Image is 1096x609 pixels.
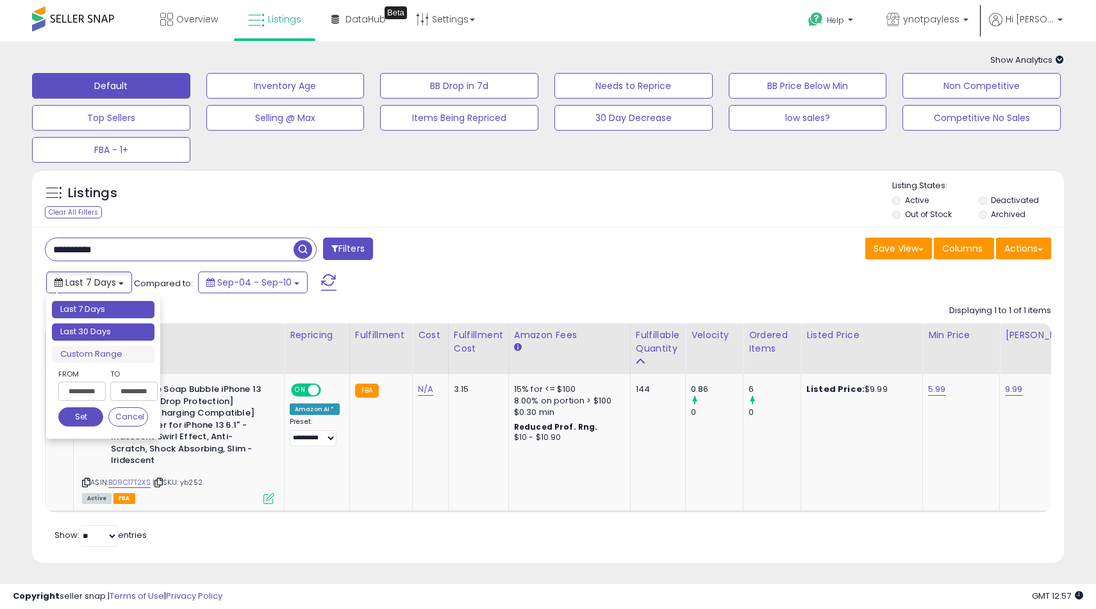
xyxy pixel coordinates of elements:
[290,403,340,415] div: Amazon AI *
[345,13,386,26] span: DataHub
[418,383,433,396] a: N/A
[176,13,218,26] span: Overview
[991,195,1039,206] label: Deactivated
[514,395,620,407] div: 8.00% on portion > $100
[32,137,190,163] button: FBA - 1+
[385,6,407,19] div: Tooltip anchor
[292,385,308,396] span: ON
[806,329,917,342] div: Listed Price
[991,209,1025,220] label: Archived
[58,368,103,380] label: From
[514,342,522,353] small: Amazon Fees.
[903,13,959,26] span: ynotpayless
[990,54,1064,66] span: Show Analytics
[13,590,60,602] strong: Copyright
[82,384,274,503] div: ASIN:
[989,13,1063,42] a: Hi [PERSON_NAME]
[454,384,499,395] div: 3.15
[902,105,1061,131] button: Competitive No Sales
[206,105,365,131] button: Selling @ Max
[636,329,680,355] div: Fulfillable Quantity
[418,329,443,342] div: Cost
[198,272,308,293] button: Sep-04 - Sep-10
[108,407,148,426] button: Cancel
[110,368,148,380] label: To
[454,329,503,355] div: Fulfillment Cost
[32,105,190,131] button: Top Sellers
[65,276,116,289] span: Last 7 Days
[134,277,193,289] span: Compared to:
[1005,329,1081,342] div: [PERSON_NAME]
[749,384,801,395] div: 6
[949,305,1051,317] div: Displaying 1 to 1 of 1 items
[355,384,379,398] small: FBA
[290,329,344,342] div: Repricing
[806,383,865,395] b: Listed Price:
[45,206,102,218] div: Clear All Filters
[319,385,340,396] span: OFF
[206,73,365,99] button: Inventory Age
[514,329,625,342] div: Amazon Fees
[1005,383,1023,396] a: 9.99
[79,329,279,342] div: Title
[1006,13,1054,26] span: Hi [PERSON_NAME]
[996,238,1051,259] button: Actions
[54,529,147,541] span: Show: entries
[46,272,132,293] button: Last 7 Days
[514,384,620,395] div: 15% for <= $100
[380,105,538,131] button: Items Being Repriced
[892,180,1063,192] p: Listing States:
[52,346,154,363] li: Custom Range
[636,384,676,395] div: 144
[58,407,103,426] button: Set
[808,12,824,28] i: Get Help
[514,407,620,418] div: $0.30 min
[729,73,887,99] button: BB Price Below Min
[1032,590,1083,602] span: 2025-09-18 12:57 GMT
[749,407,801,418] div: 0
[749,329,795,355] div: Ordered Items
[13,590,222,603] div: seller snap | |
[942,242,983,255] span: Columns
[806,384,913,395] div: $9.99
[928,329,994,342] div: Min Price
[514,432,620,443] div: $10 - $10.90
[268,13,301,26] span: Listings
[68,184,117,202] h5: Listings
[514,421,598,432] b: Reduced Prof. Rng.
[113,493,135,504] span: FBA
[290,418,340,446] div: Preset:
[217,276,292,289] span: Sep-04 - Sep-10
[32,73,190,99] button: Default
[905,209,952,220] label: Out of Stock
[905,195,929,206] label: Active
[798,2,866,42] a: Help
[827,15,844,26] span: Help
[82,493,112,504] span: All listings currently available for purchase on Amazon
[928,383,946,396] a: 5.99
[52,323,154,341] li: Last 30 Days
[934,238,994,259] button: Columns
[153,477,203,487] span: | SKU: yb252
[691,329,738,342] div: Velocity
[108,477,151,488] a: B09C17T2XS
[691,407,743,418] div: 0
[902,73,1061,99] button: Non Competitive
[111,384,267,470] b: Case-Mate Soap Bubble iPhone 13 Case [10ft Drop Protection] [Wireless Charging Compatible] Luxury...
[554,73,713,99] button: Needs to Reprice
[380,73,538,99] button: BB Drop in 7d
[323,238,373,260] button: Filters
[355,329,407,342] div: Fulfillment
[166,590,222,602] a: Privacy Policy
[691,384,743,395] div: 0.86
[110,590,164,602] a: Terms of Use
[52,301,154,318] li: Last 7 Days
[554,105,713,131] button: 30 Day Decrease
[865,238,932,259] button: Save View
[729,105,887,131] button: low sales?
